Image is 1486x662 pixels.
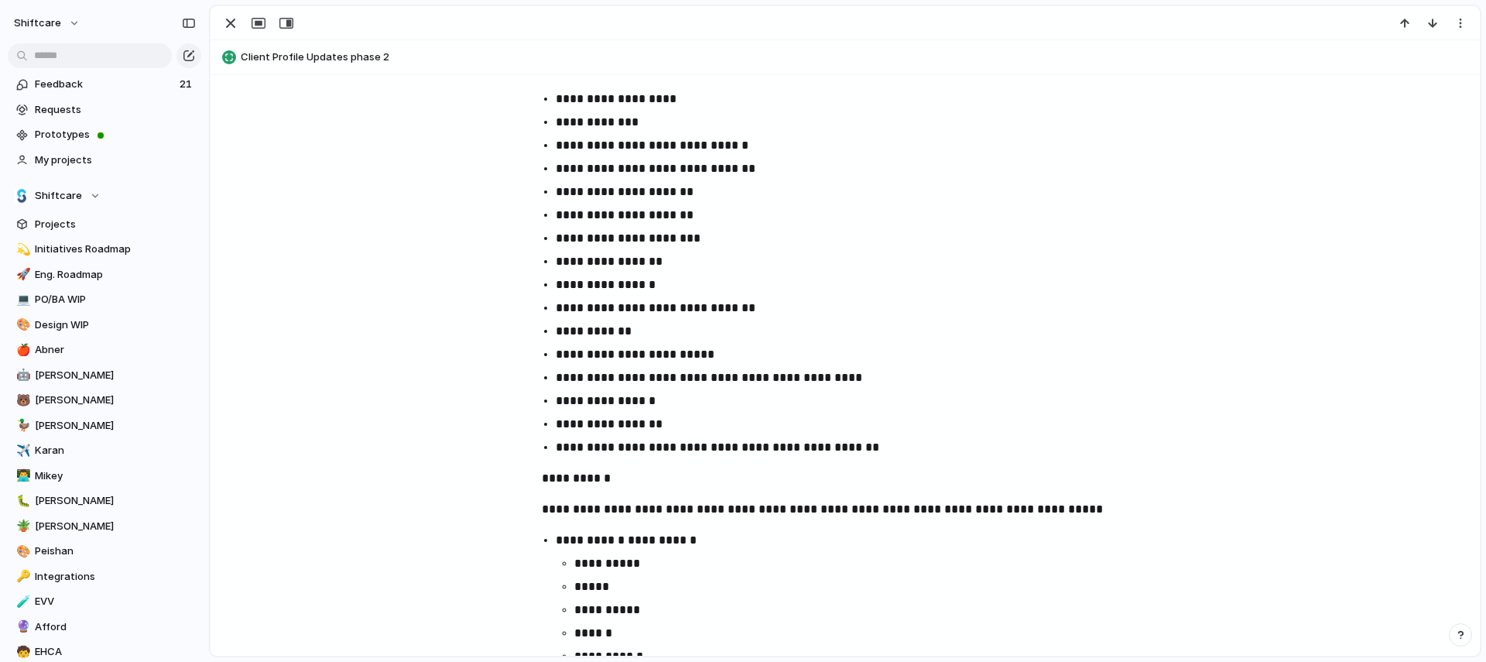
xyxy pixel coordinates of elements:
[8,590,201,613] a: 🧪EVV
[35,127,196,142] span: Prototypes
[16,568,27,585] div: 🔑
[217,45,1473,70] button: Client Profile Updates phase 2
[35,443,196,458] span: Karan
[241,50,1473,65] span: Client Profile Updates phase 2
[35,342,196,358] span: Abner
[14,519,29,534] button: 🪴
[14,267,29,283] button: 🚀
[35,102,196,118] span: Requests
[8,123,201,146] a: Prototypes
[14,443,29,458] button: ✈️
[14,468,29,484] button: 👨‍💻
[35,493,196,509] span: [PERSON_NAME]
[14,594,29,609] button: 🧪
[16,316,27,334] div: 🎨
[35,217,196,232] span: Projects
[35,594,196,609] span: EVV
[35,188,82,204] span: Shiftcare
[180,77,195,92] span: 21
[16,291,27,309] div: 💻
[16,241,27,259] div: 💫
[16,492,27,510] div: 🐛
[8,149,201,172] a: My projects
[14,544,29,559] button: 🎨
[7,11,88,36] button: shiftcare
[14,242,29,257] button: 💫
[8,389,201,412] a: 🐻[PERSON_NAME]
[8,184,201,208] button: Shiftcare
[35,619,196,635] span: Afford
[14,292,29,307] button: 💻
[16,593,27,611] div: 🧪
[8,98,201,122] a: Requests
[8,465,201,488] a: 👨‍💻Mikey
[8,414,201,437] a: 🦆[PERSON_NAME]
[14,317,29,333] button: 🎨
[35,393,196,408] span: [PERSON_NAME]
[8,565,201,588] a: 🔑Integrations
[16,543,27,561] div: 🎨
[35,519,196,534] span: [PERSON_NAME]
[35,292,196,307] span: PO/BA WIP
[35,368,196,383] span: [PERSON_NAME]
[35,77,175,92] span: Feedback
[14,15,61,31] span: shiftcare
[8,213,201,236] a: Projects
[16,341,27,359] div: 🍎
[35,418,196,434] span: [PERSON_NAME]
[14,368,29,383] button: 🤖
[8,616,201,639] a: 🔮Afford
[8,364,201,387] a: 🤖[PERSON_NAME]
[16,442,27,460] div: ✈️
[8,540,201,563] a: 🎨Peishan
[16,517,27,535] div: 🪴
[16,618,27,636] div: 🔮
[35,267,196,283] span: Eng. Roadmap
[8,263,201,286] a: 🚀Eng. Roadmap
[35,317,196,333] span: Design WIP
[35,468,196,484] span: Mikey
[14,342,29,358] button: 🍎
[35,569,196,585] span: Integrations
[16,266,27,283] div: 🚀
[14,418,29,434] button: 🦆
[14,393,29,408] button: 🐻
[16,467,27,485] div: 👨‍💻
[16,417,27,434] div: 🦆
[16,392,27,410] div: 🐻
[14,619,29,635] button: 🔮
[14,493,29,509] button: 🐛
[8,338,201,362] a: 🍎Abner
[35,153,196,168] span: My projects
[35,544,196,559] span: Peishan
[16,366,27,384] div: 🤖
[8,314,201,337] a: 🎨Design WIP
[14,569,29,585] button: 🔑
[8,489,201,513] a: 🐛[PERSON_NAME]
[16,643,27,661] div: 🧒
[8,515,201,538] a: 🪴[PERSON_NAME]
[35,242,196,257] span: Initiatives Roadmap
[8,288,201,311] a: 💻PO/BA WIP
[8,439,201,462] a: ✈️Karan
[14,644,29,660] button: 🧒
[8,238,201,261] a: 💫Initiatives Roadmap
[35,644,196,660] span: EHCA
[8,73,201,96] a: Feedback21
